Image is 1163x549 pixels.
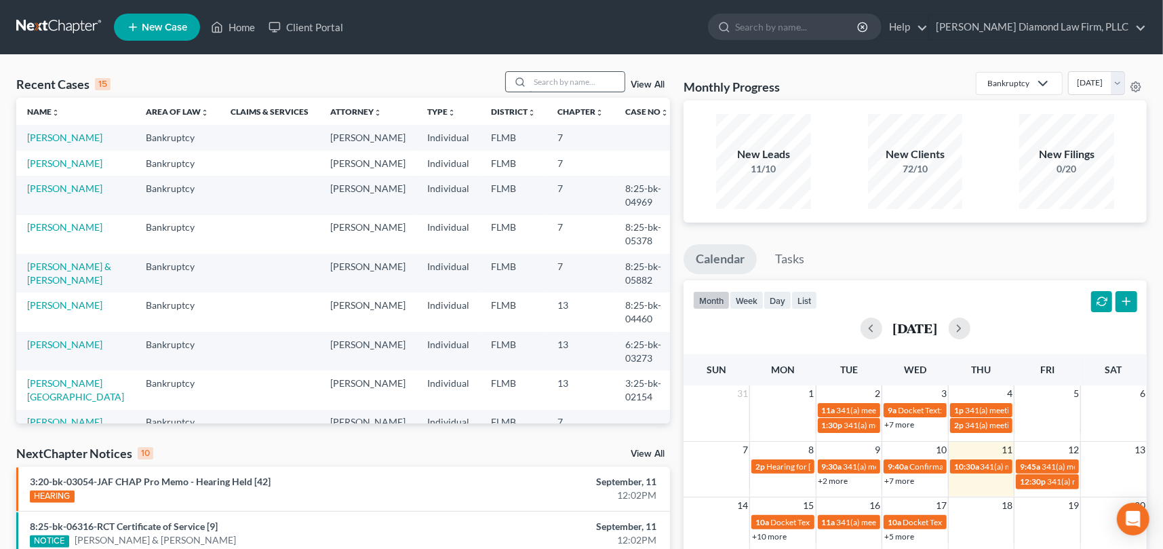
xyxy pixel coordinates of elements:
[735,14,859,39] input: Search by name...
[929,15,1146,39] a: [PERSON_NAME] Diamond Law Firm, PLLC
[27,132,102,143] a: [PERSON_NAME]
[135,254,220,292] td: Bankruptcy
[416,332,480,371] td: Individual
[319,410,416,435] td: [PERSON_NAME]
[480,151,547,176] td: FLMB
[138,447,153,459] div: 10
[934,442,948,458] span: 10
[27,416,102,428] a: [PERSON_NAME]
[898,405,1108,415] span: Docket Text: for St [PERSON_NAME] [PERSON_NAME] et al
[1139,385,1147,402] span: 6
[416,254,480,292] td: Individual
[965,420,1096,430] span: 341(a) meeting for [PERSON_NAME]
[204,15,262,39] a: Home
[491,107,536,117] a: Districtunfold_more
[771,364,795,375] span: Mon
[614,215,679,254] td: 8:25-bk-05378
[822,461,842,472] span: 9:30a
[416,176,480,214] td: Individual
[888,461,908,472] span: 9:40a
[456,533,656,547] div: 12:02PM
[547,332,614,371] td: 13
[27,107,60,117] a: Nameunfold_more
[631,80,665,90] a: View All
[837,517,968,527] span: 341(a) meeting for [PERSON_NAME]
[736,497,749,514] span: 14
[557,107,604,117] a: Chapterunfold_more
[837,405,968,415] span: 341(a) meeting for [PERSON_NAME]
[27,339,102,350] a: [PERSON_NAME]
[707,364,726,375] span: Sun
[1006,385,1014,402] span: 4
[16,76,111,92] div: Recent Cases
[319,176,416,214] td: [PERSON_NAME]
[903,517,1162,527] span: Docket Text: for [PERSON_NAME] St [PERSON_NAME] [PERSON_NAME]
[480,410,547,435] td: FLMB
[614,371,679,409] td: 3:25-bk-02154
[614,332,679,371] td: 6:25-bk-03273
[480,176,547,214] td: FLMB
[547,215,614,254] td: 7
[135,176,220,214] td: Bankruptcy
[95,78,111,90] div: 15
[330,107,382,117] a: Attorneyunfold_more
[1105,364,1122,375] span: Sat
[822,517,835,527] span: 11a
[319,125,416,150] td: [PERSON_NAME]
[547,292,614,331] td: 13
[888,517,901,527] span: 10a
[868,162,963,176] div: 72/10
[27,299,102,311] a: [PERSON_NAME]
[416,125,480,150] td: Individual
[135,371,220,409] td: Bankruptcy
[1067,442,1080,458] span: 12
[909,461,1065,472] span: Confirmation Hearing for [PERSON_NAME]
[954,420,964,430] span: 2p
[530,72,625,92] input: Search by name...
[1020,461,1040,472] span: 9:45a
[884,419,914,430] a: +7 more
[480,371,547,409] td: FLMB
[1133,497,1147,514] span: 20
[319,332,416,371] td: [PERSON_NAME]
[416,410,480,435] td: Individual
[595,109,604,117] i: unfold_more
[416,371,480,409] td: Individual
[262,15,350,39] a: Client Portal
[693,291,730,309] button: month
[416,215,480,254] td: Individual
[884,476,914,486] a: +7 more
[1072,385,1080,402] span: 5
[416,151,480,176] td: Individual
[755,461,765,472] span: 2p
[808,385,816,402] span: 1
[75,533,236,547] a: [PERSON_NAME] & [PERSON_NAME]
[480,215,547,254] td: FLMB
[716,162,811,176] div: 11/10
[146,107,209,117] a: Area of Lawunfold_more
[873,385,882,402] span: 2
[736,385,749,402] span: 31
[868,147,963,162] div: New Clients
[868,497,882,514] span: 16
[135,125,220,150] td: Bankruptcy
[480,292,547,331] td: FLMB
[27,261,111,286] a: [PERSON_NAME] & [PERSON_NAME]
[987,77,1029,89] div: Bankruptcy
[135,292,220,331] td: Bankruptcy
[135,215,220,254] td: Bankruptcy
[1117,503,1149,535] div: Open Intercom Messenger
[716,147,811,162] div: New Leads
[631,449,665,459] a: View All
[319,151,416,176] td: [PERSON_NAME]
[741,442,749,458] span: 7
[142,22,187,33] span: New Case
[30,535,69,548] div: NOTICE
[427,107,456,117] a: Typeunfold_more
[456,489,656,502] div: 12:02PM
[135,151,220,176] td: Bankruptcy
[547,151,614,176] td: 7
[766,461,872,472] span: Hearing for [PERSON_NAME]
[480,254,547,292] td: FLMB
[1019,147,1114,162] div: New Filings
